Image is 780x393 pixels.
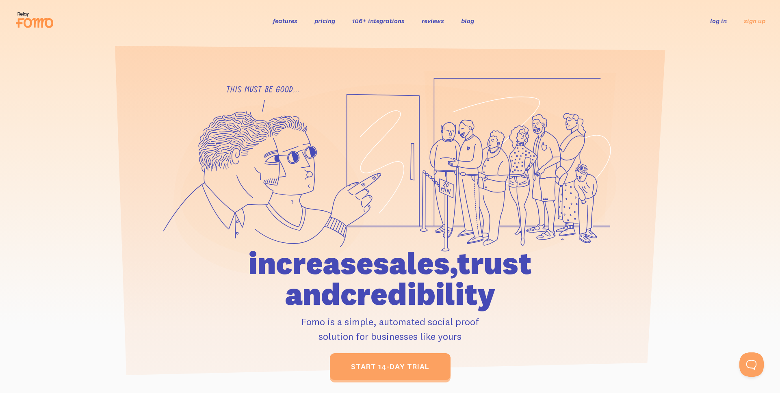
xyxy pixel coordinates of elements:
[422,17,444,25] a: reviews
[330,353,451,380] a: start 14-day trial
[461,17,474,25] a: blog
[744,17,765,25] a: sign up
[352,17,405,25] a: 106+ integrations
[314,17,335,25] a: pricing
[739,352,764,377] iframe: Help Scout Beacon - Open
[273,17,297,25] a: features
[202,314,578,343] p: Fomo is a simple, automated social proof solution for businesses like yours
[710,17,727,25] a: log in
[202,248,578,309] h1: increase sales, trust and credibility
